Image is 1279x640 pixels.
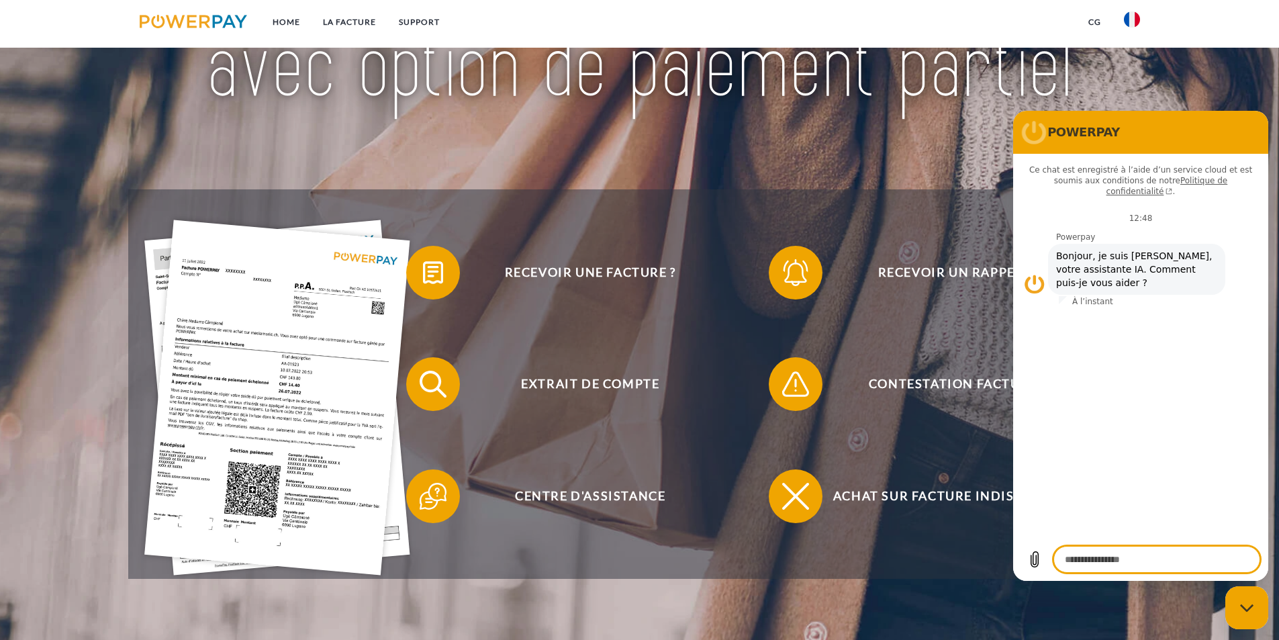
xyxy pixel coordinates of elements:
img: logo-powerpay.svg [140,15,248,28]
span: Extrait de compte [426,357,755,411]
img: fr [1124,11,1140,28]
span: Recevoir une facture ? [426,246,755,300]
a: Home [261,10,312,34]
button: Achat sur facture indisponible [769,469,1118,523]
img: qb_close.svg [779,479,812,513]
img: single_invoice_powerpay_fr.jpg [144,220,410,576]
span: Centre d'assistance [426,469,755,523]
a: CG [1077,10,1112,34]
button: Centre d'assistance [406,469,755,523]
span: Achat sur facture indisponible [788,469,1117,523]
img: qb_search.svg [416,367,450,401]
button: Recevoir un rappel? [769,246,1118,300]
a: LA FACTURE [312,10,387,34]
button: Contestation Facture [769,357,1118,411]
img: qb_warning.svg [779,367,812,401]
span: Contestation Facture [788,357,1117,411]
iframe: Bouton de lancement de la fenêtre de messagerie, conversation en cours [1225,586,1268,629]
span: Recevoir un rappel? [788,246,1117,300]
iframe: Fenêtre de messagerie [1013,111,1268,581]
a: Support [387,10,451,34]
img: qb_help.svg [416,479,450,513]
button: Extrait de compte [406,357,755,411]
img: qb_bell.svg [779,256,812,289]
img: qb_bill.svg [416,256,450,289]
button: Recevoir une facture ? [406,246,755,300]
